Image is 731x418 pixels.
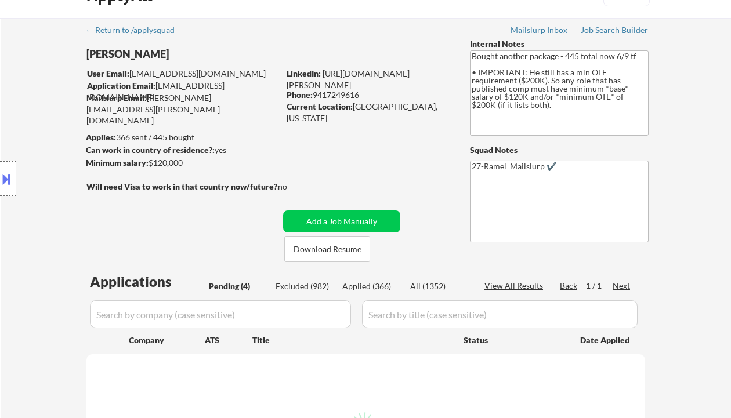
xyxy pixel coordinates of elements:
[205,335,252,346] div: ATS
[209,281,267,292] div: Pending (4)
[287,68,410,90] a: [URL][DOMAIN_NAME][PERSON_NAME]
[586,280,613,292] div: 1 / 1
[484,280,547,292] div: View All Results
[581,26,649,34] div: Job Search Builder
[410,281,468,292] div: All (1352)
[287,89,451,101] div: 9417249616
[287,90,313,100] strong: Phone:
[90,300,351,328] input: Search by company (case sensitive)
[276,281,334,292] div: Excluded (982)
[85,26,186,34] div: ← Return to /applysquad
[287,68,321,78] strong: LinkedIn:
[362,300,638,328] input: Search by title (case sensitive)
[613,280,631,292] div: Next
[581,26,649,37] a: Job Search Builder
[287,101,353,111] strong: Current Location:
[129,335,205,346] div: Company
[86,47,325,61] div: [PERSON_NAME]
[283,210,400,232] button: Add a Job Manually
[287,101,451,123] div: [GEOGRAPHIC_DATA], [US_STATE]
[87,68,129,78] strong: User Email:
[580,335,631,346] div: Date Applied
[470,38,649,50] div: Internal Notes
[252,335,453,346] div: Title
[87,68,279,79] div: [EMAIL_ADDRESS][DOMAIN_NAME]
[511,26,569,34] div: Mailslurp Inbox
[511,26,569,37] a: Mailslurp Inbox
[342,281,400,292] div: Applied (366)
[470,144,649,156] div: Squad Notes
[85,26,186,37] a: ← Return to /applysquad
[90,275,205,289] div: Applications
[560,280,578,292] div: Back
[278,181,311,192] div: no
[464,329,563,350] div: Status
[284,236,370,262] button: Download Resume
